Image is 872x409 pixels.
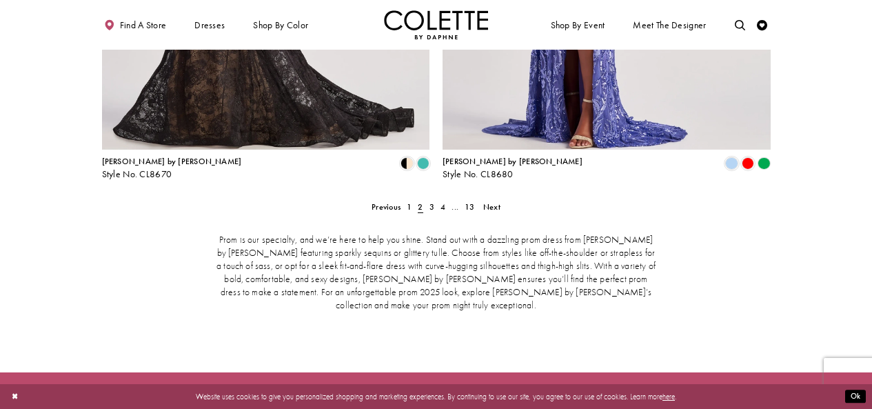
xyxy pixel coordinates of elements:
[440,201,445,212] span: 4
[214,234,658,312] p: Prom is our specialty, and we’re here to help you shine. Stand out with a dazzling prom dress fro...
[742,157,754,170] i: Red
[102,157,242,179] div: Colette by Daphne Style No. CL8670
[426,199,437,215] a: 3
[480,199,503,215] a: Next Page
[384,10,489,39] img: Colette by Daphne
[407,201,412,212] span: 1
[633,20,706,30] span: Meet the designer
[631,10,709,39] a: Meet the designer
[438,199,449,215] a: 4
[462,199,478,215] a: 13
[192,10,227,39] span: Dresses
[253,20,308,30] span: Shop by color
[6,388,23,406] button: Close Dialog
[102,156,242,167] span: [PERSON_NAME] by [PERSON_NAME]
[758,157,770,170] i: Emerald
[75,390,797,403] p: Website uses cookies to give you personalized shopping and marketing experiences. By continuing t...
[483,201,500,212] span: Next
[120,20,167,30] span: Find a store
[551,20,605,30] span: Shop By Event
[372,201,400,212] span: Previous
[443,156,582,167] span: [PERSON_NAME] by [PERSON_NAME]
[465,201,474,212] span: 13
[415,199,426,215] span: Current page
[755,10,771,39] a: Check Wishlist
[369,199,404,215] a: Prev Page
[251,10,311,39] span: Shop by color
[418,201,423,212] span: 2
[404,199,415,215] a: 1
[400,157,413,170] i: Black/Nude
[548,10,607,39] span: Shop By Event
[449,199,462,215] a: ...
[384,10,489,39] a: Visit Home Page
[662,392,675,401] a: here
[102,168,172,180] span: Style No. CL8670
[443,157,582,179] div: Colette by Daphne Style No. CL8680
[102,10,169,39] a: Find a store
[194,20,225,30] span: Dresses
[845,390,866,403] button: Submit Dialog
[725,157,738,170] i: Periwinkle
[732,10,748,39] a: Toggle search
[443,168,514,180] span: Style No. CL8680
[429,201,434,212] span: 3
[417,157,429,170] i: Turquoise
[452,201,458,212] span: ...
